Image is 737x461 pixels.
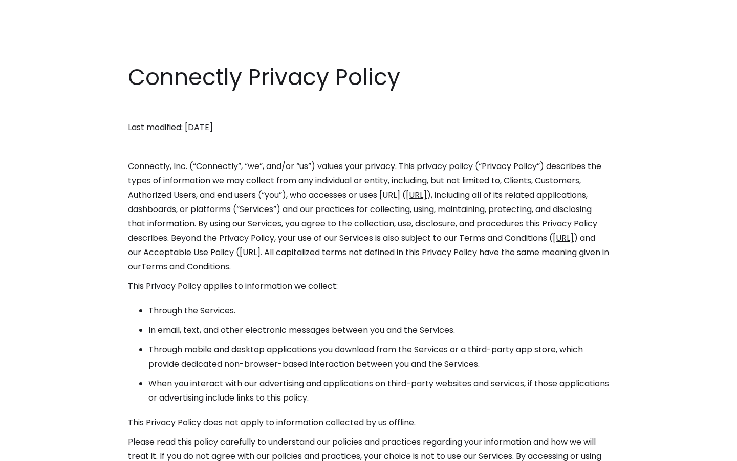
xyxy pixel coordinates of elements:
[406,189,427,201] a: [URL]
[128,61,609,93] h1: Connectly Privacy Policy
[128,159,609,274] p: Connectly, Inc. (“Connectly”, “we”, and/or “us”) values your privacy. This privacy policy (“Priva...
[553,232,574,244] a: [URL]
[141,261,229,273] a: Terms and Conditions
[128,415,609,430] p: This Privacy Policy does not apply to information collected by us offline.
[128,140,609,154] p: ‍
[128,120,609,135] p: Last modified: [DATE]
[148,343,609,371] li: Through mobile and desktop applications you download from the Services or a third-party app store...
[148,304,609,318] li: Through the Services.
[128,101,609,115] p: ‍
[148,323,609,338] li: In email, text, and other electronic messages between you and the Services.
[20,443,61,457] ul: Language list
[10,442,61,457] aside: Language selected: English
[128,279,609,294] p: This Privacy Policy applies to information we collect:
[148,376,609,405] li: When you interact with our advertising and applications on third-party websites and services, if ...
